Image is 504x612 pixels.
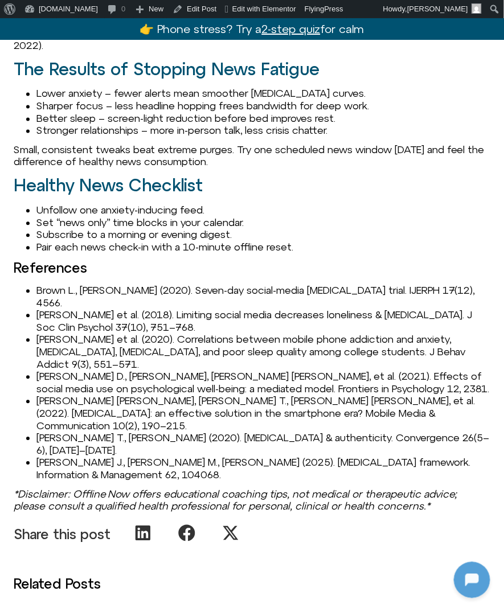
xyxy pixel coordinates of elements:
[262,22,321,35] u: 2-step quiz
[36,100,490,113] li: Sharper focus – less headline hopping frees bandwidth for deep work.
[36,88,490,100] li: Lower anxiety – fewer alerts mean smoother [MEDICAL_DATA] curves.
[166,521,210,546] div: Share on facebook
[14,488,457,513] em: *Disclaimer: Offline Now offers educational coaching tips, not medical or therapeutic advice; ple...
[14,577,490,592] h3: Related Posts
[14,261,490,276] h3: References
[36,113,490,125] li: Better sleep – screen-light reduction before bed improves rest.
[36,371,490,395] li: [PERSON_NAME] D., [PERSON_NAME], [PERSON_NAME] [PERSON_NAME], et al. (2021). Effects of social me...
[122,521,166,546] div: Share on linkedin
[36,309,490,334] li: [PERSON_NAME] et al. (2018). Limiting social media decreases loneliness & [MEDICAL_DATA]. J Soc C...
[36,395,490,432] li: [PERSON_NAME] [PERSON_NAME], [PERSON_NAME] T., [PERSON_NAME] [PERSON_NAME], et al. (2022). [MEDIC...
[232,5,296,13] span: Edit with Elementor
[14,176,490,195] h2: Healthy News Checklist
[210,521,253,546] div: Share on x-twitter
[36,229,490,241] li: Subscribe to a morning or evening digest.
[36,285,490,309] li: Brown L., [PERSON_NAME] (2020). Seven-day social-media [MEDICAL_DATA] trial. IJERPH 17(12), 4566.
[36,125,490,137] li: Stronger relationships – more in-person talk, less crisis chatter.
[36,334,490,371] li: [PERSON_NAME] et al. (2020). Correlations between mobile phone addiction and anxiety, [MEDICAL_DA...
[407,5,468,13] span: [PERSON_NAME]
[36,217,490,229] li: Set “news only” time blocks in your calendar.
[36,457,490,481] li: [PERSON_NAME] J., [PERSON_NAME] M., [PERSON_NAME] (2025). [MEDICAL_DATA] framework. Information &...
[36,241,490,254] li: Pair each news check-in with a 10-minute offline reset.
[36,204,490,217] li: Unfollow one anxiety-inducing feed.
[14,527,110,542] p: Share this post
[36,432,490,457] li: [PERSON_NAME] T., [PERSON_NAME] (2020). [MEDICAL_DATA] & authenticity. Convergence 26(5–6), [DATE...
[14,60,490,79] h2: The Results of Stopping News Fatigue
[14,144,490,169] p: Small, consistent tweaks beat extreme purges. Try one scheduled news window [DATE] and feel the d...
[454,562,490,598] iframe: Botpress
[140,22,364,35] a: 👉 Phone stress? Try a2-step quizfor calm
